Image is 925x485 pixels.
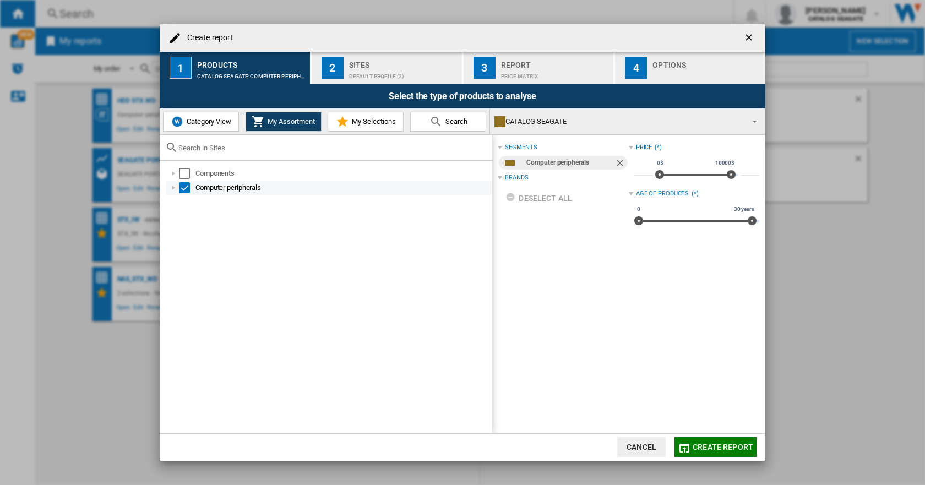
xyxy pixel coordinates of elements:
[163,112,239,132] button: Category View
[195,168,491,179] div: Components
[635,205,642,214] span: 0
[505,173,528,182] div: Brands
[184,117,231,126] span: Category View
[179,168,195,179] md-checkbox: Select
[443,117,467,126] span: Search
[714,159,736,167] span: 10000$
[693,443,753,451] span: Create report
[743,32,757,45] ng-md-icon: getI18NText('BUTTONS.CLOSE_DIALOG')
[655,159,665,167] span: 0$
[526,156,614,170] div: Computer peripherals
[195,182,491,193] div: Computer peripherals
[171,115,184,128] img: wiser-icon-blue.png
[349,68,458,79] div: Default profile (2)
[178,144,487,152] input: Search in Sites
[501,68,610,79] div: Price Matrix
[328,112,404,132] button: My Selections
[505,143,537,152] div: segments
[265,117,315,126] span: My Assortment
[617,437,666,457] button: Cancel
[614,157,628,171] ng-md-icon: Remove
[636,189,689,198] div: Age of products
[501,56,610,68] div: Report
[160,52,311,84] button: 1 Products CATALOG SEAGATE:Computer peripherals
[474,57,496,79] div: 3
[312,52,463,84] button: 2 Sites Default profile (2)
[652,56,761,68] div: Options
[182,32,233,43] h4: Create report
[410,112,486,132] button: Search
[246,112,322,132] button: My Assortment
[170,57,192,79] div: 1
[674,437,757,457] button: Create report
[197,68,306,79] div: CATALOG SEAGATE:Computer peripherals
[349,56,458,68] div: Sites
[615,52,765,84] button: 4 Options
[502,188,575,208] button: Deselect all
[197,56,306,68] div: Products
[322,57,344,79] div: 2
[464,52,615,84] button: 3 Report Price Matrix
[160,24,765,461] md-dialog: Create report ...
[160,84,765,108] div: Select the type of products to analyse
[505,188,572,208] div: Deselect all
[732,205,756,214] span: 30 years
[494,114,743,129] div: CATALOG SEAGATE
[625,57,647,79] div: 4
[179,182,195,193] md-checkbox: Select
[636,143,652,152] div: Price
[349,117,396,126] span: My Selections
[739,27,761,49] button: getI18NText('BUTTONS.CLOSE_DIALOG')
